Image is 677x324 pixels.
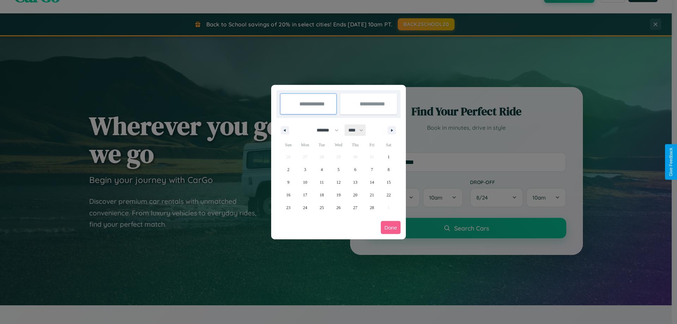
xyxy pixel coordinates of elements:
[364,163,380,176] button: 7
[280,189,297,201] button: 16
[370,189,374,201] span: 21
[304,163,306,176] span: 3
[364,189,380,201] button: 21
[386,176,391,189] span: 15
[371,163,373,176] span: 7
[280,201,297,214] button: 23
[337,163,340,176] span: 5
[354,163,356,176] span: 6
[364,176,380,189] button: 14
[370,201,374,214] span: 28
[313,139,330,151] span: Tue
[336,189,341,201] span: 19
[280,139,297,151] span: Sun
[286,189,291,201] span: 16
[313,189,330,201] button: 18
[297,163,313,176] button: 3
[380,189,397,201] button: 22
[353,201,357,214] span: 27
[347,139,364,151] span: Thu
[380,163,397,176] button: 8
[380,176,397,189] button: 15
[364,139,380,151] span: Fri
[303,201,307,214] span: 24
[280,163,297,176] button: 2
[297,201,313,214] button: 24
[381,221,401,234] button: Done
[336,201,341,214] span: 26
[330,189,347,201] button: 19
[287,163,289,176] span: 2
[353,189,357,201] span: 20
[347,189,364,201] button: 20
[297,176,313,189] button: 10
[347,201,364,214] button: 27
[347,176,364,189] button: 13
[313,163,330,176] button: 4
[370,176,374,189] span: 14
[386,189,391,201] span: 22
[380,151,397,163] button: 1
[320,201,324,214] span: 25
[330,163,347,176] button: 5
[388,163,390,176] span: 8
[353,176,357,189] span: 13
[303,176,307,189] span: 10
[669,148,673,176] div: Give Feedback
[320,176,324,189] span: 11
[297,189,313,201] button: 17
[330,139,347,151] span: Wed
[336,176,341,189] span: 12
[320,189,324,201] span: 18
[297,139,313,151] span: Mon
[287,176,289,189] span: 9
[321,163,323,176] span: 4
[286,201,291,214] span: 23
[380,139,397,151] span: Sat
[280,176,297,189] button: 9
[313,201,330,214] button: 25
[364,201,380,214] button: 28
[303,189,307,201] span: 17
[330,201,347,214] button: 26
[330,176,347,189] button: 12
[388,151,390,163] span: 1
[347,163,364,176] button: 6
[313,176,330,189] button: 11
